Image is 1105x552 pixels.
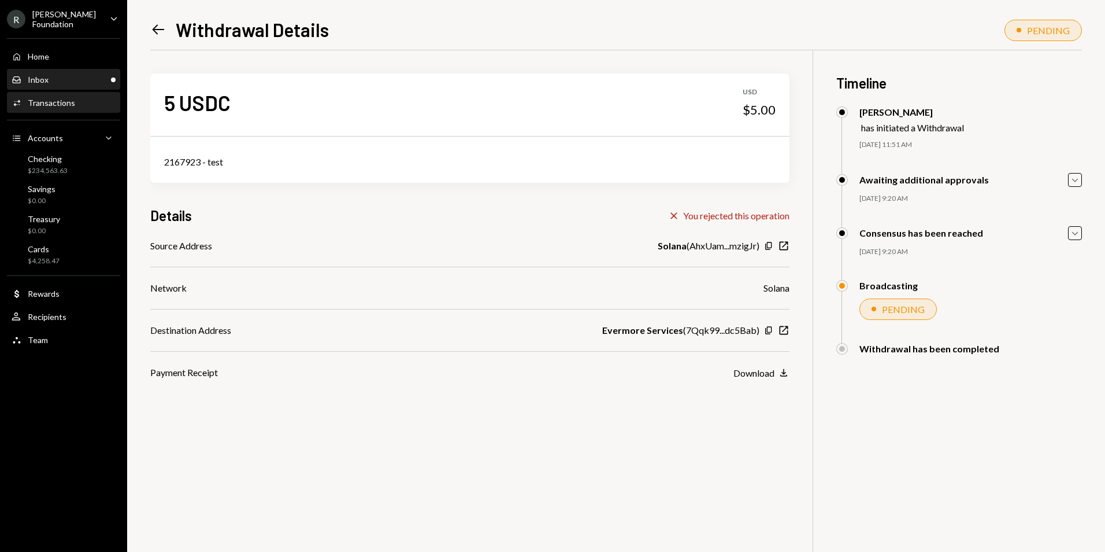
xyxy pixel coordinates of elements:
[658,239,759,253] div: ( AhxUam...mzigJr )
[7,46,120,67] a: Home
[859,194,1082,204] div: [DATE] 9:20 AM
[882,304,925,315] div: PENDING
[28,196,55,206] div: $0.00
[7,306,120,327] a: Recipients
[28,289,60,299] div: Rewards
[7,181,120,208] a: Savings$0.00
[733,367,789,380] button: Download
[28,312,66,322] div: Recipients
[150,206,192,225] h3: Details
[602,323,759,337] div: ( 7Qqk99...dc5Bab )
[28,226,60,236] div: $0.00
[1027,25,1070,36] div: PENDING
[683,210,789,221] div: You rejected this operation
[7,241,120,268] a: Cards$4,258.47
[859,280,918,291] div: Broadcasting
[7,283,120,304] a: Rewards
[150,366,218,380] div: Payment Receipt
[733,367,774,378] div: Download
[836,73,1082,93] h3: Timeline
[7,211,120,238] a: Treasury$0.00
[150,281,187,295] div: Network
[7,127,120,148] a: Accounts
[28,214,60,224] div: Treasury
[164,155,776,169] div: 2167923 - test
[32,9,101,29] div: [PERSON_NAME] Foundation
[28,133,63,143] div: Accounts
[859,140,1082,150] div: [DATE] 11:51 AM
[7,329,120,350] a: Team
[28,154,68,164] div: Checking
[861,122,964,133] div: has initiated a Withdrawal
[763,281,789,295] div: Solana
[859,343,999,354] div: Withdrawal has been completed
[28,335,48,345] div: Team
[7,10,25,28] div: R
[164,90,231,116] div: 5 USDC
[7,92,120,113] a: Transactions
[28,75,49,84] div: Inbox
[28,98,75,108] div: Transactions
[602,323,683,337] b: Evermore Services
[859,247,1082,257] div: [DATE] 9:20 AM
[859,106,964,117] div: [PERSON_NAME]
[7,150,120,178] a: Checking$234,563.63
[658,239,687,253] b: Solana
[859,174,989,185] div: Awaiting additional approvals
[28,184,55,194] div: Savings
[150,323,231,337] div: Destination Address
[28,51,49,61] div: Home
[743,102,776,118] div: $5.00
[28,256,60,266] div: $4,258.47
[176,18,329,41] h1: Withdrawal Details
[150,239,212,253] div: Source Address
[7,69,120,90] a: Inbox
[28,166,68,176] div: $234,563.63
[859,227,983,238] div: Consensus has been reached
[743,87,776,97] div: USD
[28,244,60,254] div: Cards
